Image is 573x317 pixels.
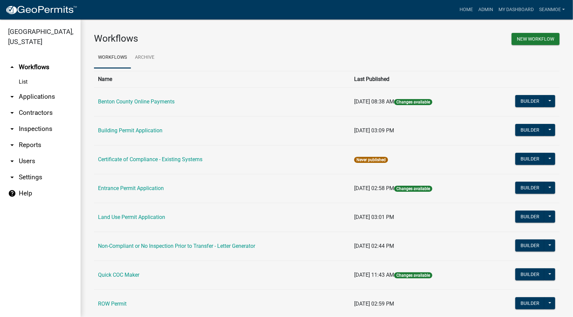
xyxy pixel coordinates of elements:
button: Builder [515,211,545,223]
th: Name [94,71,350,87]
a: My Dashboard [496,3,536,16]
i: arrow_drop_down [8,109,16,117]
i: arrow_drop_down [8,157,16,165]
i: arrow_drop_down [8,141,16,149]
span: [DATE] 02:44 PM [354,243,394,249]
a: Admin [476,3,496,16]
button: Builder [515,297,545,309]
span: [DATE] 11:43 AM [354,272,394,278]
a: Archive [131,47,158,69]
button: Builder [515,182,545,194]
span: [DATE] 08:38 AM [354,98,394,105]
a: Certificate of Compliance - Existing Systems [98,156,202,163]
button: Builder [515,268,545,280]
h3: Workflows [94,33,322,44]
i: help [8,189,16,197]
a: Workflows [94,47,131,69]
a: ROW Permit [98,301,127,307]
button: Builder [515,239,545,252]
a: Non-Compliant or No Inspection Prior to Transfer - Letter Generator [98,243,255,249]
th: Last Published [350,71,484,87]
button: Builder [515,124,545,136]
span: [DATE] 03:09 PM [354,127,394,134]
a: SeanMoe [536,3,568,16]
button: New Workflow [512,33,560,45]
span: [DATE] 03:01 PM [354,214,394,220]
a: Benton County Online Payments [98,98,175,105]
a: Home [457,3,476,16]
button: Builder [515,153,545,165]
i: arrow_drop_down [8,93,16,101]
span: Changes available [394,99,432,105]
a: Building Permit Application [98,127,162,134]
span: [DATE] 02:59 PM [354,301,394,307]
span: Changes available [394,186,432,192]
i: arrow_drop_up [8,63,16,71]
span: Never published [354,157,388,163]
a: Entrance Permit Application [98,185,164,191]
span: Changes available [394,272,432,278]
span: [DATE] 02:58 PM [354,185,394,191]
a: Land Use Permit Application [98,214,165,220]
i: arrow_drop_down [8,173,16,181]
i: arrow_drop_down [8,125,16,133]
a: Quick COC Maker [98,272,139,278]
button: Builder [515,95,545,107]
